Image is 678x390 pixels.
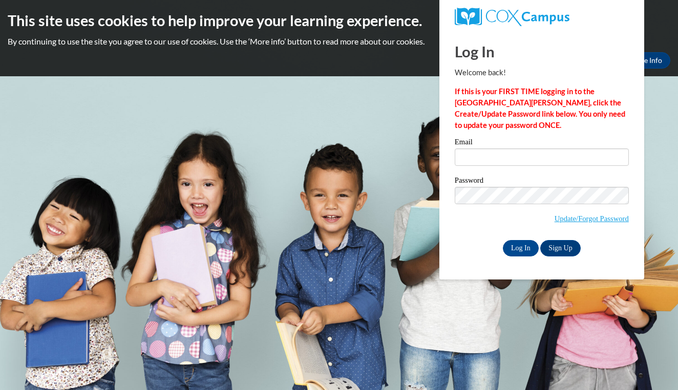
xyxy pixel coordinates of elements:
[503,240,539,256] input: Log In
[540,240,580,256] a: Sign Up
[455,8,629,26] a: COX Campus
[455,8,569,26] img: COX Campus
[455,177,629,187] label: Password
[8,10,670,31] h2: This site uses cookies to help improve your learning experience.
[8,36,670,47] p: By continuing to use the site you agree to our use of cookies. Use the ‘More info’ button to read...
[555,214,629,223] a: Update/Forgot Password
[455,67,629,78] p: Welcome back!
[455,41,629,62] h1: Log In
[455,87,625,129] strong: If this is your FIRST TIME logging in to the [GEOGRAPHIC_DATA][PERSON_NAME], click the Create/Upd...
[622,52,670,69] a: More Info
[455,138,629,148] label: Email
